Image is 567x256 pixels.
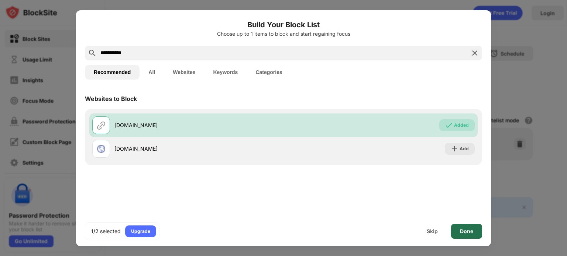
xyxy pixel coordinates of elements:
img: favicons [97,144,106,153]
button: All [140,65,164,80]
button: Websites [164,65,204,80]
img: search.svg [88,49,97,57]
div: [DOMAIN_NAME] [114,121,283,129]
div: Upgrade [131,228,150,235]
div: 1/2 selected [91,228,121,235]
button: Categories [247,65,291,80]
div: Skip [427,228,438,234]
img: url.svg [97,121,106,130]
div: Websites to Block [85,95,137,102]
div: Add [460,145,469,152]
div: [DOMAIN_NAME] [114,145,283,152]
h6: Build Your Block List [85,19,482,30]
div: Choose up to 1 items to block and start regaining focus [85,31,482,37]
img: search-close [470,49,479,57]
button: Recommended [85,65,140,80]
button: Keywords [204,65,247,80]
div: Done [460,228,473,234]
div: Added [454,122,469,129]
